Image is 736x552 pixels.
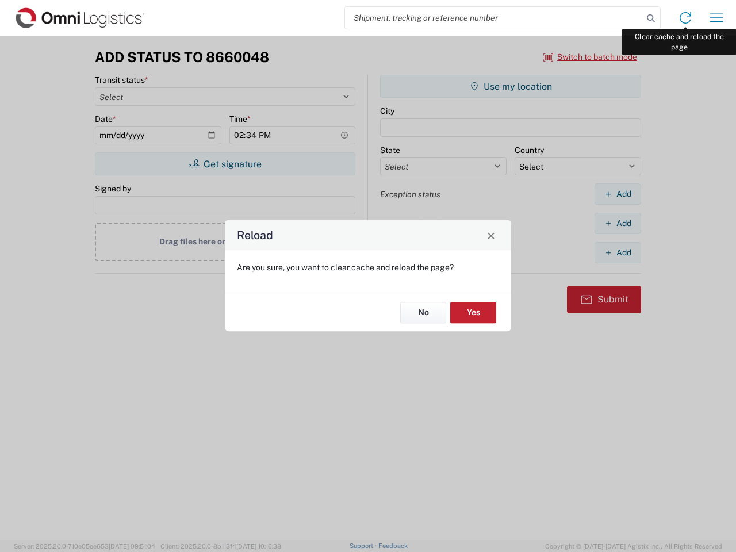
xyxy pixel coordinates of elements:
input: Shipment, tracking or reference number [345,7,643,29]
button: Yes [450,302,496,323]
button: Close [483,227,499,243]
button: No [400,302,446,323]
p: Are you sure, you want to clear cache and reload the page? [237,262,499,273]
h4: Reload [237,227,273,244]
